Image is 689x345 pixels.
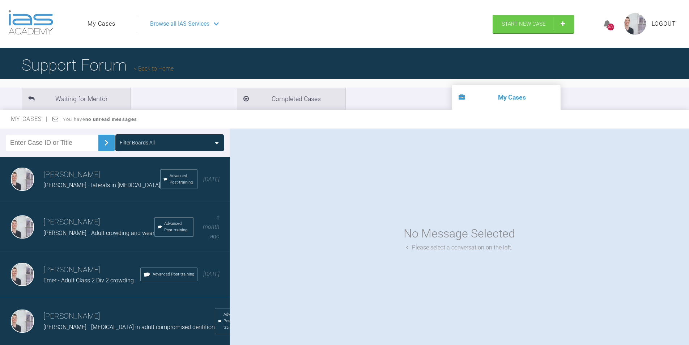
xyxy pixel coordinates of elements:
img: profile.png [624,13,646,35]
span: My Cases [11,115,48,122]
span: Advanced Post-training [224,311,244,331]
img: chevronRight.28bd32b0.svg [101,137,112,148]
img: laura burns [11,310,34,333]
div: Filter Boards: All [120,139,155,147]
span: Advanced Post-training [153,271,194,278]
img: laura burns [11,168,34,191]
h3: [PERSON_NAME] [43,264,140,276]
h1: Support Forum [22,52,174,78]
div: 572 [607,24,614,30]
span: [PERSON_NAME] - Adult crowding and wear [43,230,154,236]
a: My Cases [88,19,115,29]
span: [PERSON_NAME] - [MEDICAL_DATA] in adult compromised dentition [43,324,215,331]
span: You have [63,117,137,122]
span: a month ago [203,214,220,239]
a: Back to Home [134,65,174,72]
div: Please select a conversation on the left. [406,243,513,252]
input: Enter Case ID or Title [6,135,98,151]
h3: [PERSON_NAME] [43,310,215,323]
span: Start New Case [502,21,546,27]
img: logo-light.3e3ef733.png [8,10,53,35]
strong: no unread messages [85,117,137,122]
li: My Cases [452,85,561,110]
a: Logout [652,19,676,29]
a: Start New Case [493,15,574,33]
img: laura burns [11,263,34,286]
li: Waiting for Mentor [22,88,130,110]
h3: [PERSON_NAME] [43,169,160,181]
img: laura burns [11,215,34,239]
span: Advanced Post-training [170,173,194,186]
span: [DATE] [203,176,220,183]
span: Advanced Post-training [164,220,190,233]
span: Emer - Adult Class 2 Div 2 crowding [43,277,134,284]
div: No Message Selected [404,224,515,243]
li: Completed Cases [237,88,345,110]
h3: [PERSON_NAME] [43,216,154,228]
span: [PERSON_NAME] - laterals in [MEDICAL_DATA] [43,182,160,189]
span: Browse all IAS Services [150,19,209,29]
span: [DATE] [203,271,220,278]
